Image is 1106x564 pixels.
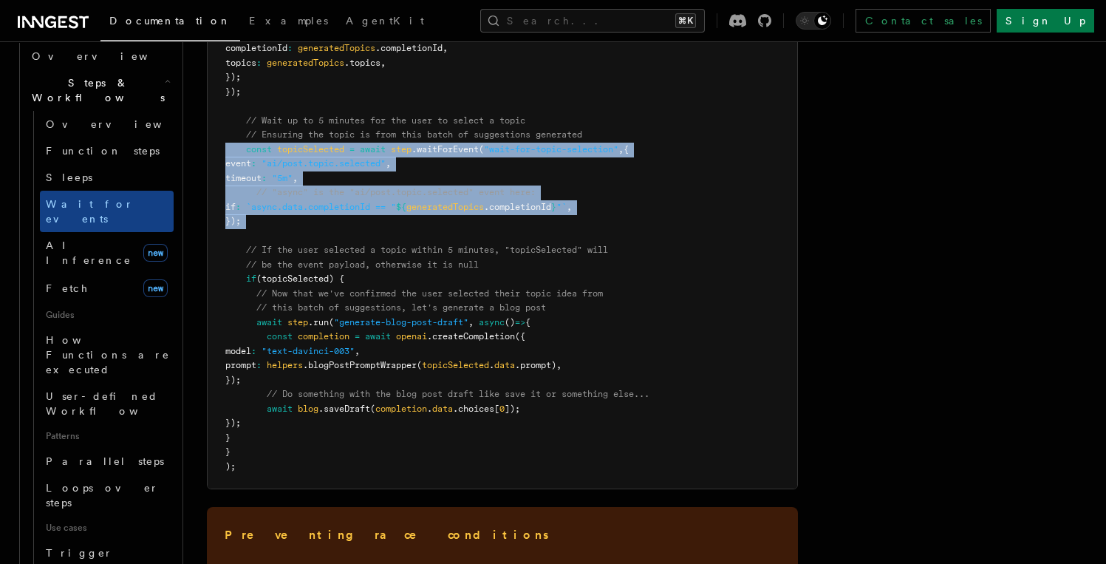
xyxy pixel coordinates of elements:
span: topicSelected [422,360,489,370]
span: .createCompletion [427,331,515,342]
span: ( [479,144,484,154]
span: // this batch of suggestions, let's generate a blog post [256,302,546,313]
span: new [143,244,168,262]
span: , [567,202,572,212]
a: AgentKit [337,4,433,40]
span: => [515,317,525,327]
span: ); [225,461,236,472]
button: Steps & Workflows [26,69,174,111]
span: async [479,317,505,327]
span: generatedTopics [406,202,484,212]
span: step [391,144,412,154]
span: : [251,346,256,356]
span: Parallel steps [46,455,164,467]
span: , [618,144,624,154]
span: Documentation [109,15,231,27]
span: .run [308,317,329,327]
span: : [236,202,241,212]
span: } [225,446,231,457]
a: Contact sales [856,9,991,33]
span: generatedTopics [267,58,344,68]
span: } [551,202,556,212]
span: const [246,144,272,154]
span: ]); [505,404,520,414]
span: Overview [46,118,198,130]
span: "wait-for-topic-selection" [484,144,618,154]
span: , [386,158,391,169]
span: . [427,404,432,414]
span: blog [298,404,318,414]
span: .topics [344,58,380,68]
span: }); [225,216,241,226]
span: { [624,144,629,154]
span: User-defined Workflows [46,390,179,417]
span: await [365,331,391,342]
a: How Functions are executed [40,327,174,383]
span: "ai/post.topic.selected" [262,158,386,169]
span: ( [417,360,422,370]
span: // "async" is the "ai/post.topic.selected" event here: [256,187,536,197]
span: .choices[ [453,404,499,414]
span: topicSelected [277,144,344,154]
kbd: ⌘K [675,13,696,28]
span: // Wait up to 5 minutes for the user to select a topic [246,115,525,126]
span: data [494,360,515,370]
span: ( [329,317,334,327]
span: = [349,144,355,154]
span: // Ensuring the topic is from this batch of suggestions generated [246,129,582,140]
a: Loops over steps [40,475,174,516]
span: event [225,158,251,169]
span: { [525,317,530,327]
a: Overview [26,43,174,69]
span: , [355,346,360,356]
span: .waitForEvent [412,144,479,154]
span: Wait for events [46,198,134,225]
span: , [293,173,298,183]
a: Fetchnew [40,273,174,303]
span: data [432,404,453,414]
span: const [267,331,293,342]
span: .completionId [484,202,551,212]
span: , [443,43,448,53]
span: topics [225,58,256,68]
span: AgentKit [346,15,424,27]
span: // Now that we've confirmed the user selected their topic idea from [256,288,603,299]
span: "` [556,202,567,212]
span: prompt [225,360,256,370]
span: "text-davinci-003" [262,346,355,356]
span: : [251,158,256,169]
span: : [256,58,262,68]
span: Sleeps [46,171,92,183]
a: Overview [40,111,174,137]
span: Overview [32,50,184,62]
a: Examples [240,4,337,40]
button: Toggle dark mode [796,12,831,30]
span: `async.data.completionId == " [246,202,396,212]
a: Parallel steps [40,448,174,475]
span: .saveDraft [318,404,370,414]
span: Loops over steps [46,482,159,509]
strong: Preventing race conditions [225,528,551,542]
span: .blogPostPromptWrapper [303,360,417,370]
a: Sign Up [997,9,1094,33]
span: generatedTopics [298,43,375,53]
span: }); [225,86,241,97]
span: completion [298,331,349,342]
span: completionId [225,43,287,53]
span: }); [225,72,241,82]
a: AI Inferencenew [40,232,174,273]
span: Examples [249,15,328,27]
span: .prompt) [515,360,556,370]
span: }); [225,375,241,385]
span: new [143,279,168,297]
span: Use cases [40,516,174,540]
a: Function steps [40,137,174,164]
span: .completionId [375,43,443,53]
span: = [355,331,360,342]
span: ( [370,404,375,414]
span: // Do something with the blog post draft like save it or something else... [267,389,649,399]
span: Function steps [46,145,160,157]
span: How Functions are executed [46,334,170,376]
span: : [287,43,293,53]
span: AI Inference [46,239,132,266]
